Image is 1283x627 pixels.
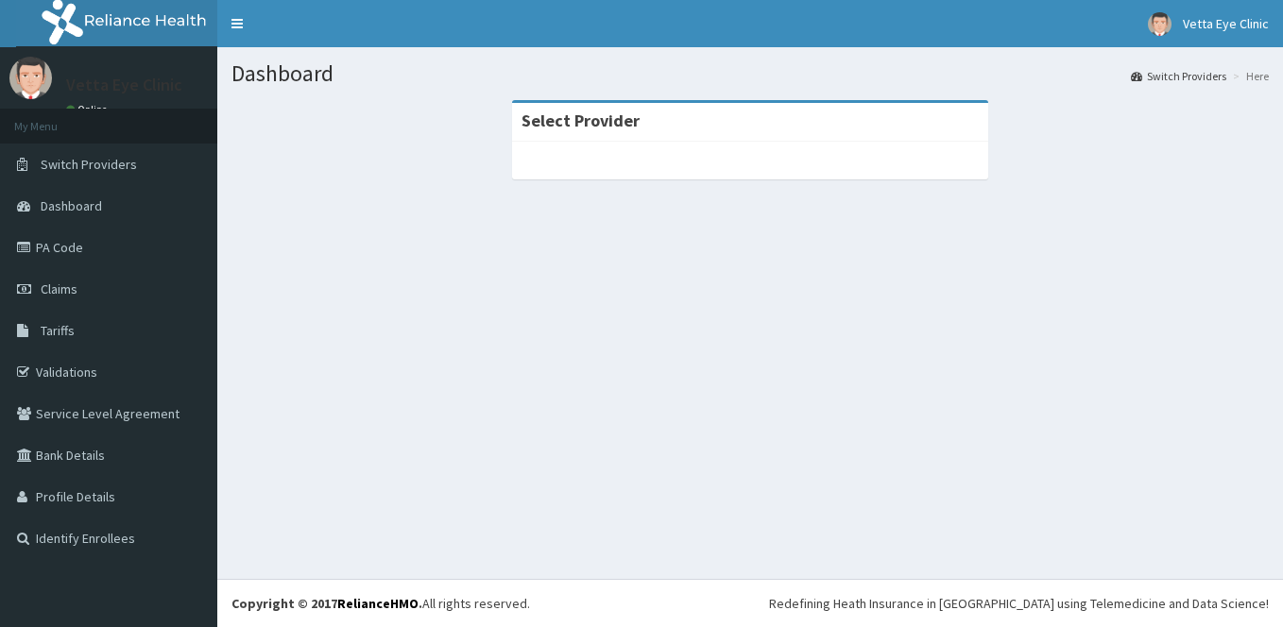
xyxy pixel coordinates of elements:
footer: All rights reserved. [217,579,1283,627]
a: Switch Providers [1131,68,1226,84]
strong: Select Provider [522,110,640,131]
a: Online [66,103,111,116]
span: Tariffs [41,322,75,339]
strong: Copyright © 2017 . [231,595,422,612]
li: Here [1228,68,1269,84]
a: RelianceHMO [337,595,419,612]
h1: Dashboard [231,61,1269,86]
span: Claims [41,280,77,297]
div: Redefining Heath Insurance in [GEOGRAPHIC_DATA] using Telemedicine and Data Science! [769,594,1269,613]
img: User Image [1148,12,1172,36]
img: User Image [9,57,52,99]
span: Switch Providers [41,156,137,173]
span: Vetta Eye Clinic [1183,15,1269,32]
span: Dashboard [41,197,102,214]
p: Vetta Eye Clinic [66,76,182,93]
